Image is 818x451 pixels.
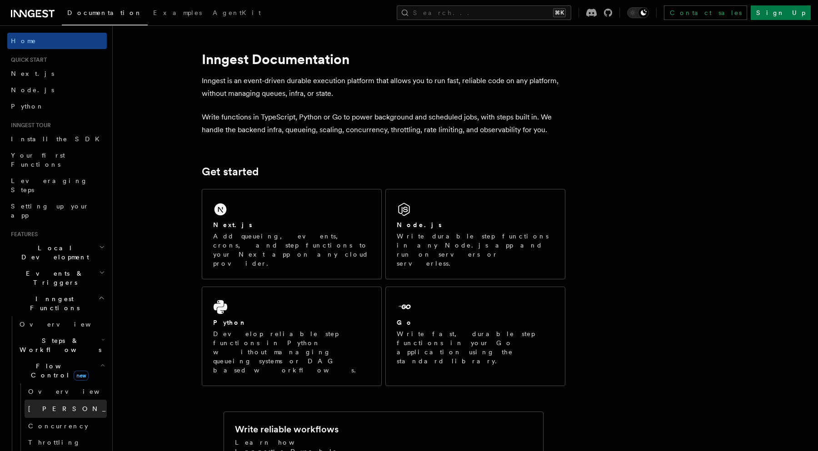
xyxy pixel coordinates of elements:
a: Next.js [7,65,107,82]
a: Throttling [25,434,107,451]
p: Inngest is an event-driven durable execution platform that allows you to run fast, reliable code ... [202,74,565,100]
a: Overview [16,316,107,332]
a: Examples [148,3,207,25]
p: Develop reliable step functions in Python without managing queueing systems or DAG based workflows. [213,329,370,375]
a: [PERSON_NAME] [25,400,107,418]
span: Quick start [7,56,47,64]
h2: Next.js [213,220,252,229]
span: AgentKit [213,9,261,16]
a: Your first Functions [7,147,107,173]
h2: Node.js [397,220,442,229]
span: new [74,371,89,381]
span: Local Development [7,243,99,262]
span: Leveraging Steps [11,177,88,193]
span: Concurrency [28,422,88,430]
a: Contact sales [664,5,747,20]
a: Node.js [7,82,107,98]
p: Write fast, durable step functions in your Go application using the standard library. [397,329,554,366]
span: Overview [28,388,122,395]
span: Documentation [67,9,142,16]
span: Inngest Functions [7,294,98,312]
span: Flow Control [16,362,100,380]
a: PythonDevelop reliable step functions in Python without managing queueing systems or DAG based wo... [202,287,382,386]
span: Next.js [11,70,54,77]
a: Concurrency [25,418,107,434]
button: Local Development [7,240,107,265]
p: Add queueing, events, crons, and step functions to your Next app on any cloud provider. [213,232,370,268]
a: Node.jsWrite durable step functions in any Node.js app and run on servers or serverless. [385,189,565,279]
a: Overview [25,383,107,400]
button: Search...⌘K [397,5,571,20]
a: Setting up your app [7,198,107,223]
a: Home [7,33,107,49]
span: Node.js [11,86,54,94]
a: AgentKit [207,3,266,25]
span: Features [7,231,38,238]
h2: Write reliable workflows [235,423,339,436]
a: Install the SDK [7,131,107,147]
button: Inngest Functions [7,291,107,316]
span: [PERSON_NAME] [28,405,161,412]
button: Steps & Workflows [16,332,107,358]
button: Events & Triggers [7,265,107,291]
a: Documentation [62,3,148,25]
span: Throttling [28,439,80,446]
a: Leveraging Steps [7,173,107,198]
p: Write durable step functions in any Node.js app and run on servers or serverless. [397,232,554,268]
a: GoWrite fast, durable step functions in your Go application using the standard library. [385,287,565,386]
p: Write functions in TypeScript, Python or Go to power background and scheduled jobs, with steps bu... [202,111,565,136]
h2: Python [213,318,247,327]
a: Next.jsAdd queueing, events, crons, and step functions to your Next app on any cloud provider. [202,189,382,279]
span: Inngest tour [7,122,51,129]
span: Examples [153,9,202,16]
button: Flow Controlnew [16,358,107,383]
kbd: ⌘K [553,8,566,17]
span: Events & Triggers [7,269,99,287]
a: Get started [202,165,259,178]
a: Sign Up [751,5,811,20]
span: Setting up your app [11,203,89,219]
span: Steps & Workflows [16,336,101,354]
span: Python [11,103,44,110]
span: Home [11,36,36,45]
span: Your first Functions [11,152,65,168]
button: Toggle dark mode [627,7,649,18]
span: Install the SDK [11,135,105,143]
h1: Inngest Documentation [202,51,565,67]
a: Python [7,98,107,114]
span: Overview [20,321,113,328]
h2: Go [397,318,413,327]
